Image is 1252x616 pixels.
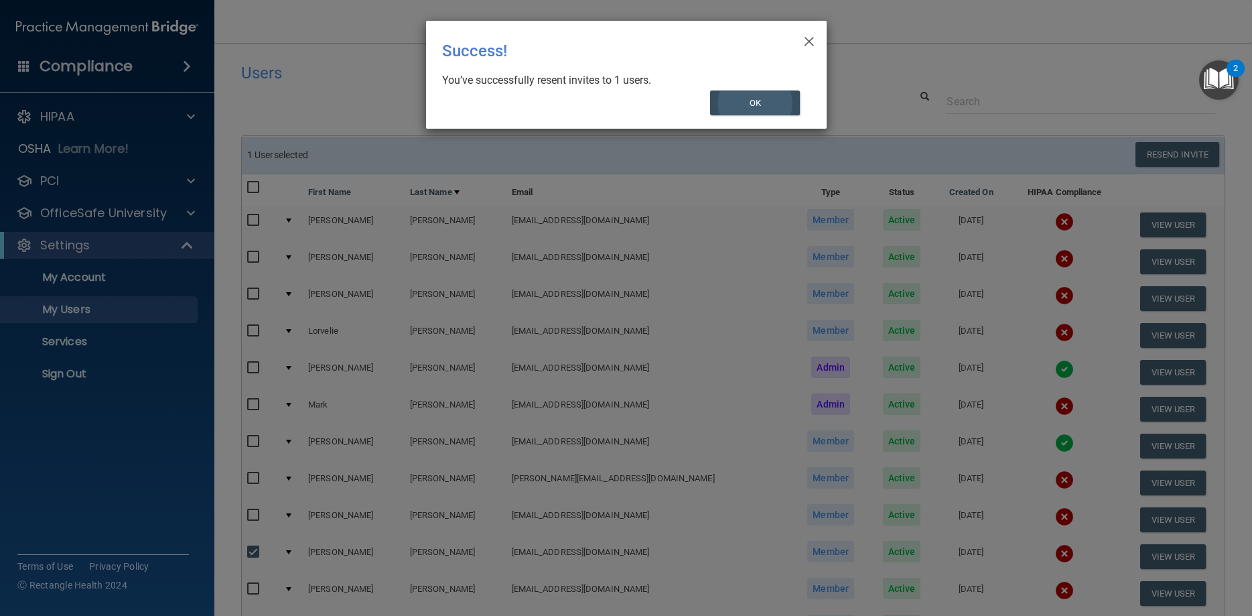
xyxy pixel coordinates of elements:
[710,90,800,115] button: OK
[442,32,756,70] div: Success!
[1020,521,1236,574] iframe: Drift Widget Chat Controller
[442,73,800,88] div: You’ve successfully resent invites to 1 users.
[1233,68,1238,86] div: 2
[803,26,815,53] span: ×
[1199,60,1239,100] button: Open Resource Center, 2 new notifications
